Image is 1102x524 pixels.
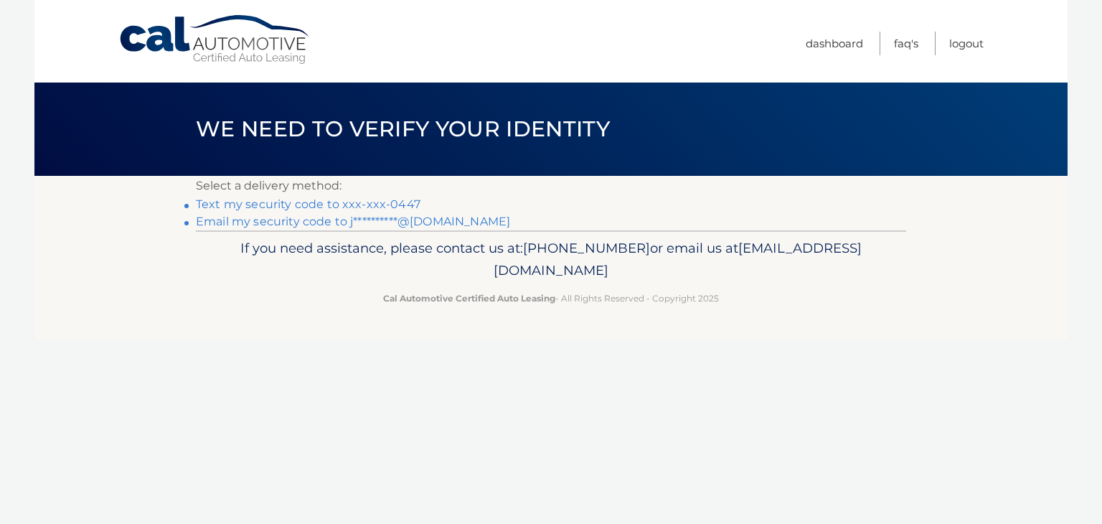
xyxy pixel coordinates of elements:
[205,237,897,283] p: If you need assistance, please contact us at: or email us at
[806,32,863,55] a: Dashboard
[196,176,906,196] p: Select a delivery method:
[205,291,897,306] p: - All Rights Reserved - Copyright 2025
[523,240,650,256] span: [PHONE_NUMBER]
[196,116,610,142] span: We need to verify your identity
[894,32,918,55] a: FAQ's
[949,32,984,55] a: Logout
[383,293,555,304] strong: Cal Automotive Certified Auto Leasing
[196,197,420,211] a: Text my security code to xxx-xxx-0447
[196,215,510,228] a: Email my security code to j**********@[DOMAIN_NAME]
[118,14,312,65] a: Cal Automotive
